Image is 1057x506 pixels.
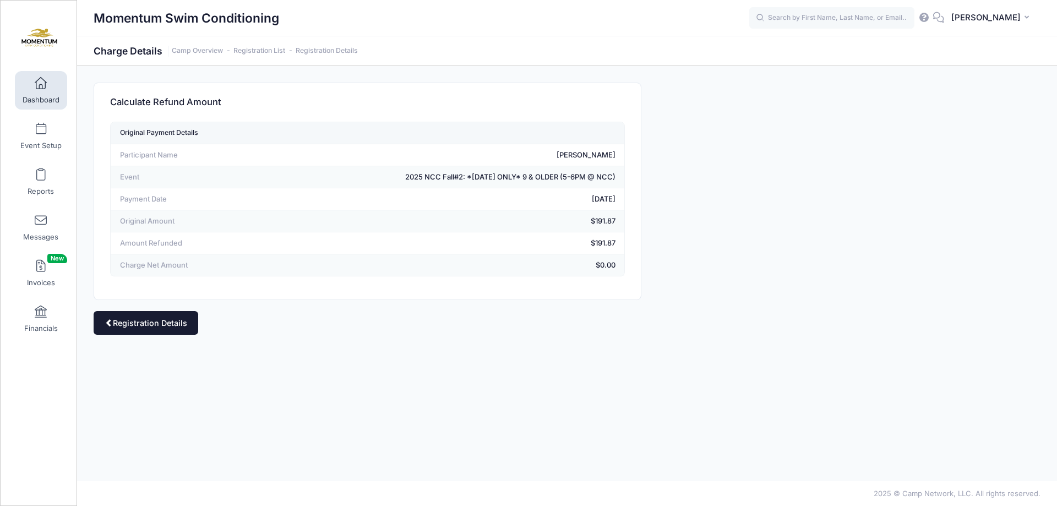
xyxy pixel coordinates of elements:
span: Messages [23,232,58,242]
td: $191.87 [251,232,624,254]
button: [PERSON_NAME] [944,6,1040,31]
h1: Momentum Swim Conditioning [94,6,279,31]
td: $191.87 [251,210,624,232]
a: Event Setup [15,117,67,155]
td: $0.00 [251,254,624,276]
h3: Calculate Refund Amount [110,87,221,118]
td: Charge Net Amount [111,254,250,276]
td: [PERSON_NAME] [251,144,624,166]
td: Original Amount [111,210,250,232]
td: [DATE] [251,188,624,210]
a: Registration Details [296,47,358,55]
div: Original Payment Details [120,126,198,140]
a: Dashboard [15,71,67,110]
a: Registration List [233,47,285,55]
td: Participant Name [111,144,250,166]
span: [PERSON_NAME] [951,12,1021,24]
span: Reports [28,187,54,196]
span: Financials [24,324,58,333]
span: Event Setup [20,141,62,150]
a: Registration Details [94,311,198,335]
td: Event [111,166,250,188]
a: Reports [15,162,67,201]
span: Dashboard [23,95,59,105]
a: Messages [15,208,67,247]
a: InvoicesNew [15,254,67,292]
input: Search by First Name, Last Name, or Email... [749,7,914,29]
span: 2025 © Camp Network, LLC. All rights reserved. [874,489,1040,498]
a: Camp Overview [172,47,223,55]
a: Momentum Swim Conditioning [1,12,78,64]
h1: Charge Details [94,45,358,57]
span: New [47,254,67,263]
img: Momentum Swim Conditioning [19,17,60,58]
a: Financials [15,300,67,338]
td: Payment Date [111,188,250,210]
span: Invoices [27,278,55,287]
td: 2025 NCC Fall#2: *[DATE] ONLY* 9 & OLDER (5-6PM @ NCC) [251,166,624,188]
td: Amount Refunded [111,232,250,254]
